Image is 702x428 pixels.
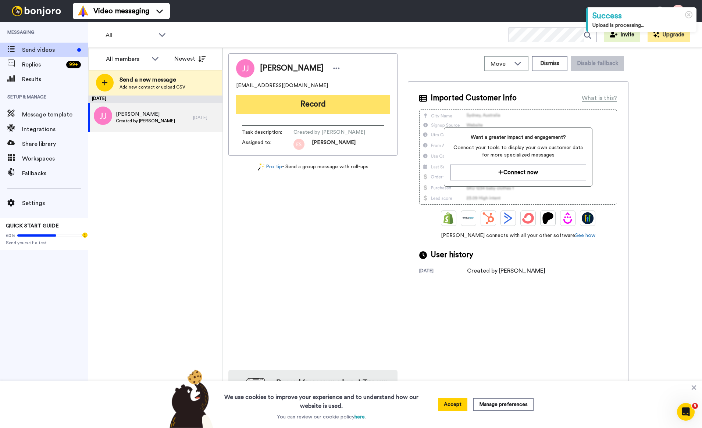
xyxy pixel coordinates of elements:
span: Add new contact or upload CSV [120,84,185,90]
span: Want a greater impact and engagement? [450,134,586,141]
span: Fallbacks [22,169,88,178]
img: magic-wand.svg [258,163,264,171]
span: [EMAIL_ADDRESS][DOMAIN_NAME] [236,82,328,89]
img: ActiveCampaign [502,212,514,224]
div: All members [106,55,148,64]
img: Patreon [542,212,554,224]
a: See how [575,233,595,238]
a: here [354,414,365,420]
img: Image of Juraissa Jean [236,59,254,78]
button: Manage preferences [473,398,534,411]
div: Created by [PERSON_NAME] [467,266,545,275]
img: bj-logo-header-white.svg [9,6,64,16]
img: GoHighLevel [582,212,594,224]
div: Success [592,10,692,22]
span: Created by [PERSON_NAME] [116,118,175,124]
img: jj.png [94,107,112,125]
span: Connect your tools to display your own customer data for more specialized messages [450,144,586,159]
div: Upload is processing... [592,22,692,29]
button: Accept [438,398,467,411]
span: QUICK START GUIDE [6,223,59,229]
img: download [236,378,265,418]
div: [DATE] [193,115,219,121]
img: ConvertKit [522,212,534,224]
span: Replies [22,60,63,69]
img: 99d46333-7e37-474d-9b1c-0ea629eb1775.png [293,139,304,150]
img: Ontraport [463,212,474,224]
button: Dismiss [532,56,567,71]
button: Connect now [450,165,586,180]
img: vm-color.svg [77,5,89,17]
p: You can review our cookie policy . [277,413,366,421]
span: Send videos [22,46,74,54]
div: [DATE] [88,96,222,103]
div: - Send a group message with roll-ups [228,163,398,171]
h3: We use cookies to improve your experience and to understand how our website is used. [217,388,426,410]
div: [DATE] [419,268,467,275]
span: User history [431,249,473,260]
span: [PERSON_NAME] [260,63,324,74]
span: Settings [22,199,88,208]
img: bear-with-cookie.png [163,369,217,428]
button: Invite [604,28,640,42]
img: Drip [562,212,574,224]
span: All [106,31,155,40]
button: Upgrade [648,28,690,42]
span: [PERSON_NAME] [116,111,175,118]
span: Created by [PERSON_NAME] [293,129,365,136]
h4: Record from your phone! Try our app [DATE] [272,377,390,398]
span: Integrations [22,125,88,134]
span: Video messaging [93,6,149,16]
span: Assigned to: [242,139,293,150]
a: Pro tip [258,163,282,171]
div: Tooltip anchor [82,232,88,238]
div: 99 + [66,61,81,68]
span: Imported Customer Info [431,93,517,104]
span: [PERSON_NAME] connects with all your other software [419,232,617,239]
span: Move [491,60,510,68]
button: Record [236,95,390,114]
span: Send a new message [120,75,185,84]
button: Disable fallback [571,56,624,71]
img: Hubspot [482,212,494,224]
span: 60% [6,233,15,238]
span: Results [22,75,88,84]
button: Newest [169,51,211,66]
span: Message template [22,110,88,119]
iframe: Intercom live chat [677,403,695,421]
span: 5 [692,403,698,409]
span: Send yourself a test [6,240,82,246]
div: What is this? [582,94,617,102]
span: Task description : [242,129,293,136]
span: Workspaces [22,154,88,163]
span: [PERSON_NAME] [312,139,356,150]
span: Share library [22,140,88,148]
img: Shopify [443,212,455,224]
